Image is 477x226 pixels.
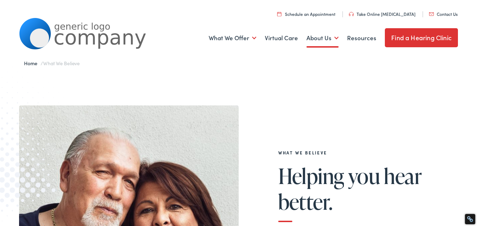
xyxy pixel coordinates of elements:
span: Helping [278,164,344,188]
a: Schedule an Appointment [277,11,335,17]
div: Restore Info Box &#10;&#10;NoFollow Info:&#10; META-Robots NoFollow: &#09;true&#10; META-Robots N... [467,216,473,222]
a: What We Offer [209,25,256,51]
span: hear [384,164,422,188]
img: utility icon [277,12,281,16]
a: About Us [306,25,339,51]
a: Virtual Care [265,25,298,51]
a: Contact Us [429,11,458,17]
img: utility icon [349,12,354,16]
img: utility icon [429,12,434,16]
a: Take Online [MEDICAL_DATA] [349,11,416,17]
a: Find a Hearing Clinic [385,28,458,47]
span: you [348,164,380,188]
span: better. [278,190,333,213]
a: Resources [347,25,376,51]
h2: What We Believe [278,150,448,155]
